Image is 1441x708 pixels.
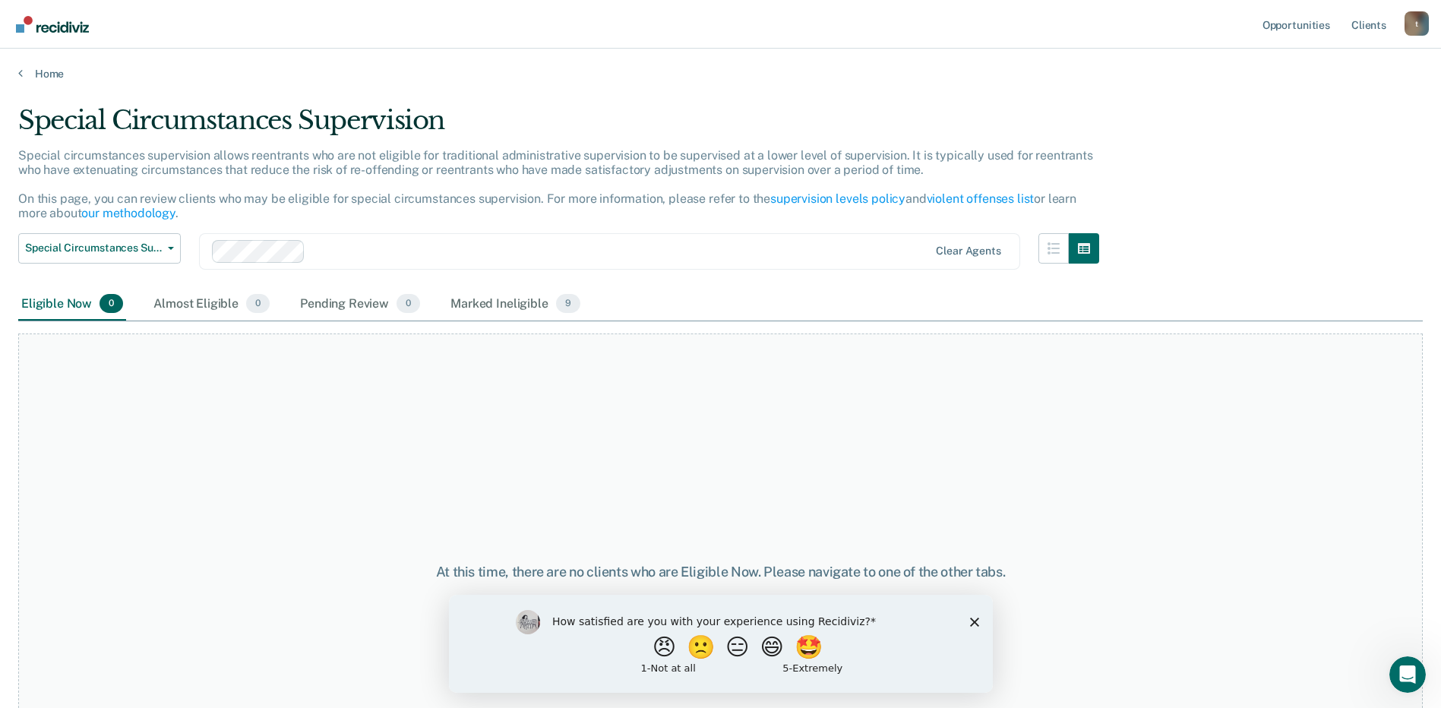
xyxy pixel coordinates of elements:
[770,191,905,206] a: supervision levels policy
[556,294,580,314] span: 9
[25,242,162,254] span: Special Circumstances Supervision
[18,67,1423,81] a: Home
[447,288,583,321] div: Marked Ineligible9
[936,245,1000,258] div: Clear agents
[81,206,175,220] a: our methodology
[246,294,270,314] span: 0
[1405,11,1429,36] div: t
[449,595,993,693] iframe: Survey by Kim from Recidiviz
[1389,656,1426,693] iframe: Intercom live chat
[297,288,423,321] div: Pending Review0
[370,564,1072,580] div: At this time, there are no clients who are Eligible Now. Please navigate to one of the other tabs.
[100,294,123,314] span: 0
[1405,11,1429,36] button: Profile dropdown button
[18,105,1099,148] div: Special Circumstances Supervision
[397,294,420,314] span: 0
[18,148,1093,221] p: Special circumstances supervision allows reentrants who are not eligible for traditional administ...
[16,16,89,33] img: Recidiviz
[18,233,181,264] button: Special Circumstances Supervision
[18,288,126,321] div: Eligible Now0
[150,288,273,321] div: Almost Eligible0
[927,191,1035,206] a: violent offenses list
